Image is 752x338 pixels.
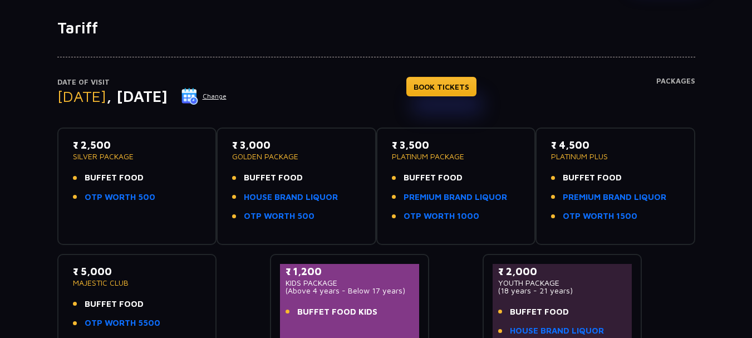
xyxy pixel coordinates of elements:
p: ₹ 1,200 [286,264,414,279]
p: ₹ 3,500 [392,138,520,153]
p: ₹ 3,000 [232,138,361,153]
a: OTP WORTH 500 [244,210,314,223]
p: SILVER PACKAGE [73,153,201,160]
button: Change [181,87,227,105]
p: KIDS PACKAGE [286,279,414,287]
p: ₹ 2,500 [73,138,201,153]
p: Date of Visit [57,77,227,88]
p: (Above 4 years - Below 17 years) [286,287,414,295]
a: OTP WORTH 1500 [563,210,637,223]
p: (18 years - 21 years) [498,287,627,295]
span: BUFFET FOOD [244,172,303,184]
span: BUFFET FOOD KIDS [297,306,377,319]
a: OTP WORTH 1000 [404,210,479,223]
p: YOUTH PACKAGE [498,279,627,287]
span: BUFFET FOOD [510,306,569,319]
span: BUFFET FOOD [404,172,463,184]
a: HOUSE BRAND LIQUOR [244,191,338,204]
p: PLATINUM PLUS [551,153,680,160]
h1: Tariff [57,18,695,37]
span: BUFFET FOOD [563,172,622,184]
a: OTP WORTH 5500 [85,317,160,330]
span: BUFFET FOOD [85,172,144,184]
span: [DATE] [57,87,106,105]
span: , [DATE] [106,87,168,105]
p: GOLDEN PACKAGE [232,153,361,160]
a: BOOK TICKETS [406,77,476,96]
p: PLATINUM PACKAGE [392,153,520,160]
a: PREMIUM BRAND LIQUOR [563,191,666,204]
a: PREMIUM BRAND LIQUOR [404,191,507,204]
h4: Packages [656,77,695,117]
p: ₹ 2,000 [498,264,627,279]
span: BUFFET FOOD [85,298,144,311]
a: HOUSE BRAND LIQUOR [510,325,604,337]
p: ₹ 4,500 [551,138,680,153]
p: ₹ 5,000 [73,264,201,279]
a: OTP WORTH 500 [85,191,155,204]
p: MAJESTIC CLUB [73,279,201,287]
